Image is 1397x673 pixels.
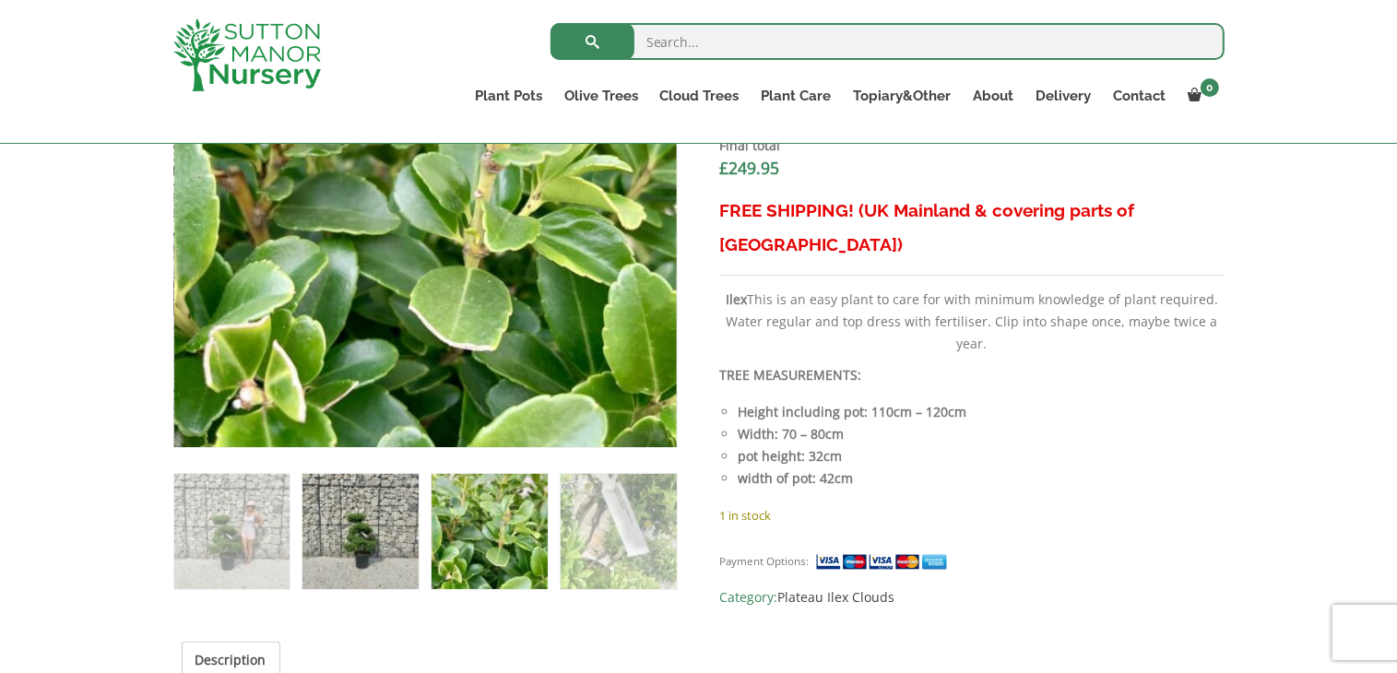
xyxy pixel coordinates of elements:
strong: TREE MEASUREMENTS: [719,366,861,384]
span: £ [719,157,728,179]
small: Payment Options: [719,554,809,568]
strong: width of pot: 42cm [738,469,853,487]
input: Search... [551,23,1225,60]
img: logo [173,18,321,91]
a: Cloud Trees [649,83,751,109]
a: Contact [1103,83,1178,109]
strong: Height including pot: 110cm – 120cm [738,403,966,420]
a: Plateau Ilex Clouds [777,588,894,606]
a: Olive Trees [553,83,649,109]
a: About [963,83,1025,109]
p: 1 in stock [719,504,1224,526]
strong: Width: 70 – 80cm [738,425,844,443]
b: Ilex [726,290,747,308]
p: This is an easy plant to care for with minimum knowledge of plant required. Water regular and top... [719,289,1224,355]
img: Ilex Maximowicziana Cloud Tree J264 - Image 2 [302,474,418,589]
h3: FREE SHIPPING! (UK Mainland & covering parts of [GEOGRAPHIC_DATA]) [719,194,1224,262]
img: Ilex Maximowicziana Cloud Tree J264 - Image 3 [432,474,547,589]
span: Category: [719,586,1224,608]
dt: Final total [719,135,1224,157]
img: payment supported [815,552,953,572]
a: Plant Pots [464,83,553,109]
a: Delivery [1025,83,1103,109]
img: Ilex Maximowicziana Cloud Tree J264 [174,474,290,589]
img: Ilex Maximowicziana Cloud Tree J264 - Image 4 [561,474,676,589]
a: Topiary&Other [843,83,963,109]
strong: pot height: 32cm [738,447,842,465]
span: 0 [1201,78,1219,97]
a: 0 [1178,83,1225,109]
a: Plant Care [751,83,843,109]
bdi: 249.95 [719,157,779,179]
